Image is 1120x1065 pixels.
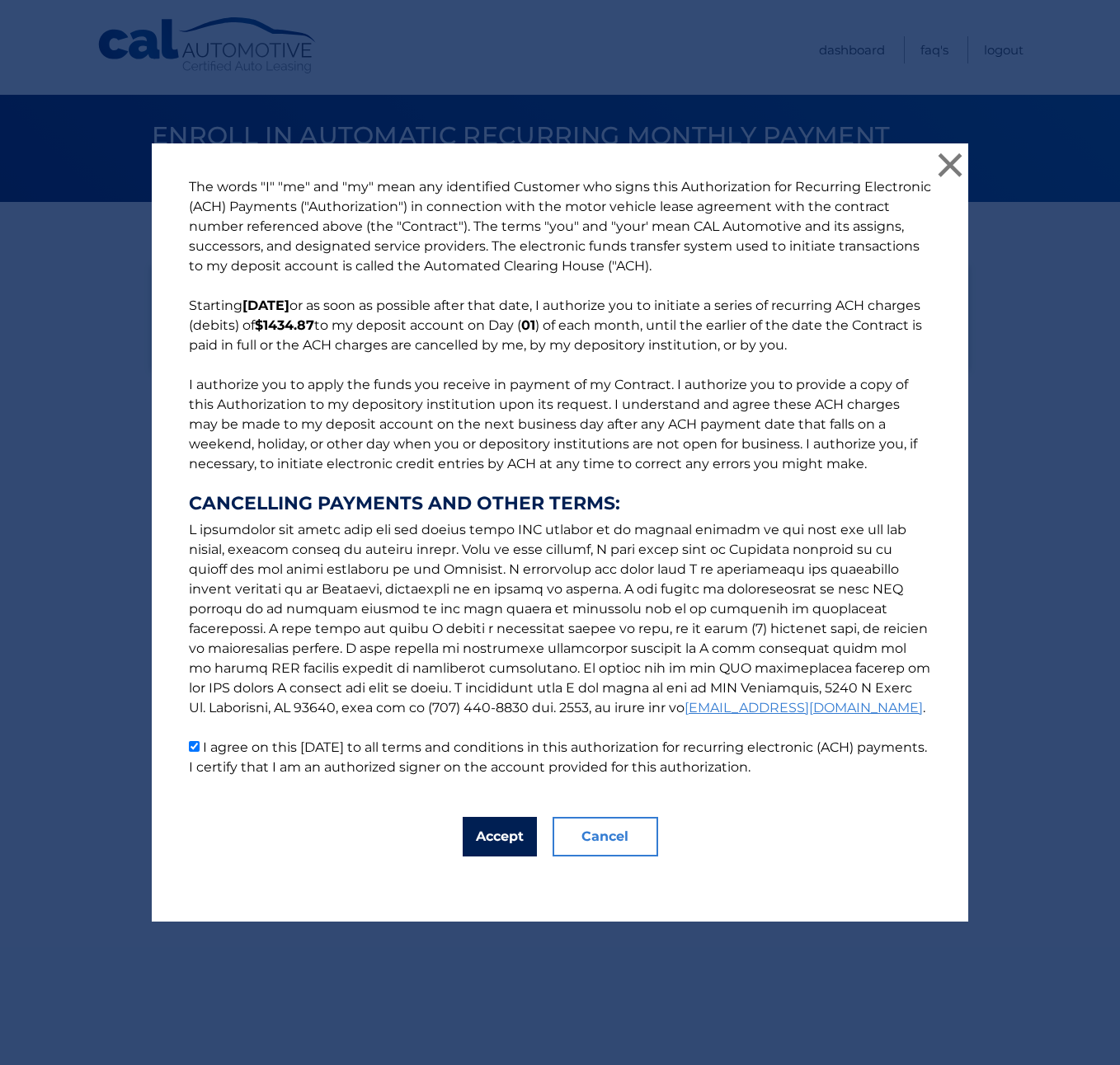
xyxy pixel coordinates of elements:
label: I agree on this [DATE] to all terms and conditions in this authorization for recurring electronic... [189,739,927,775]
strong: CANCELLING PAYMENTS AND OTHER TERMS: [189,494,931,514]
a: [EMAIL_ADDRESS][DOMAIN_NAME] [685,700,923,715]
p: The words "I" "me" and "my" mean any identified Customer who signs this Authorization for Recurri... [172,177,948,777]
button: × [934,148,967,181]
b: $1434.87 [255,317,314,333]
b: 01 [521,317,535,333]
button: Accept [463,817,537,856]
button: Cancel [553,817,658,856]
b: [DATE] [242,298,289,313]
